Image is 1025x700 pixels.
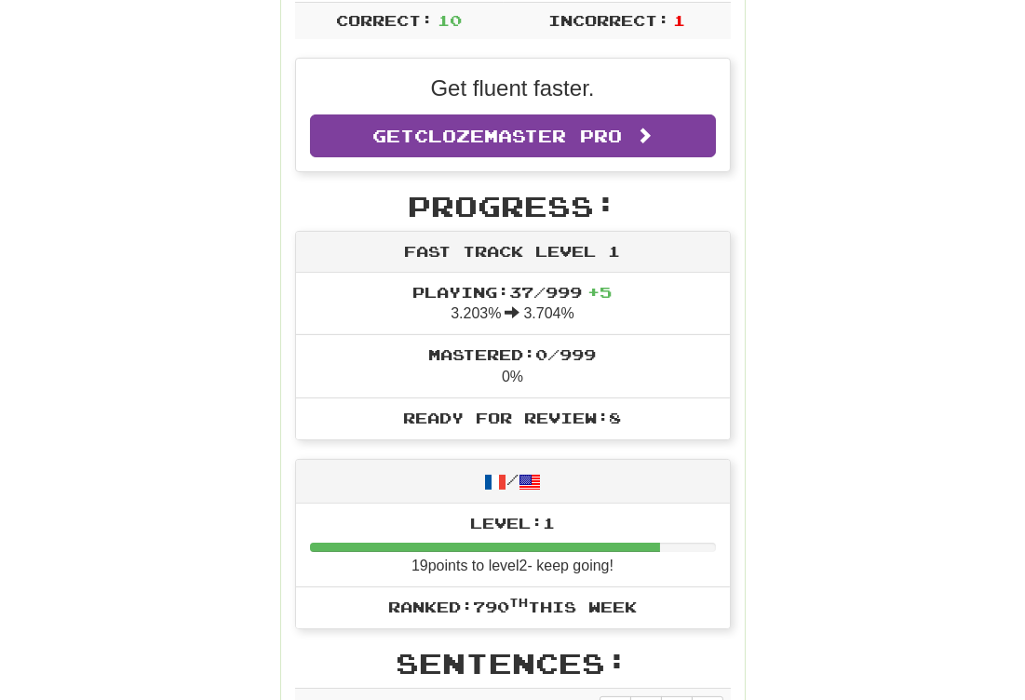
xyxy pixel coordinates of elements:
[296,232,730,273] div: Fast Track Level 1
[470,514,555,532] span: Level: 1
[336,11,433,29] span: Correct:
[413,283,613,301] span: Playing: 37 / 999
[296,334,730,398] li: 0%
[295,648,731,679] h2: Sentences:
[296,504,730,587] li: 19 points to level 2 - keep going!
[296,273,730,336] li: 3.203% 3.704%
[548,11,669,29] span: Incorrect:
[509,596,528,609] sup: th
[673,11,685,29] span: 1
[310,73,716,104] p: Get fluent faster.
[404,409,622,426] span: Ready for Review: 8
[388,598,637,615] span: Ranked: 790 this week
[295,191,731,222] h2: Progress:
[296,460,730,504] div: /
[588,283,613,301] span: + 5
[414,126,622,146] span: Clozemaster Pro
[310,114,716,157] a: GetClozemaster Pro
[438,11,462,29] span: 10
[429,345,597,363] span: Mastered: 0 / 999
